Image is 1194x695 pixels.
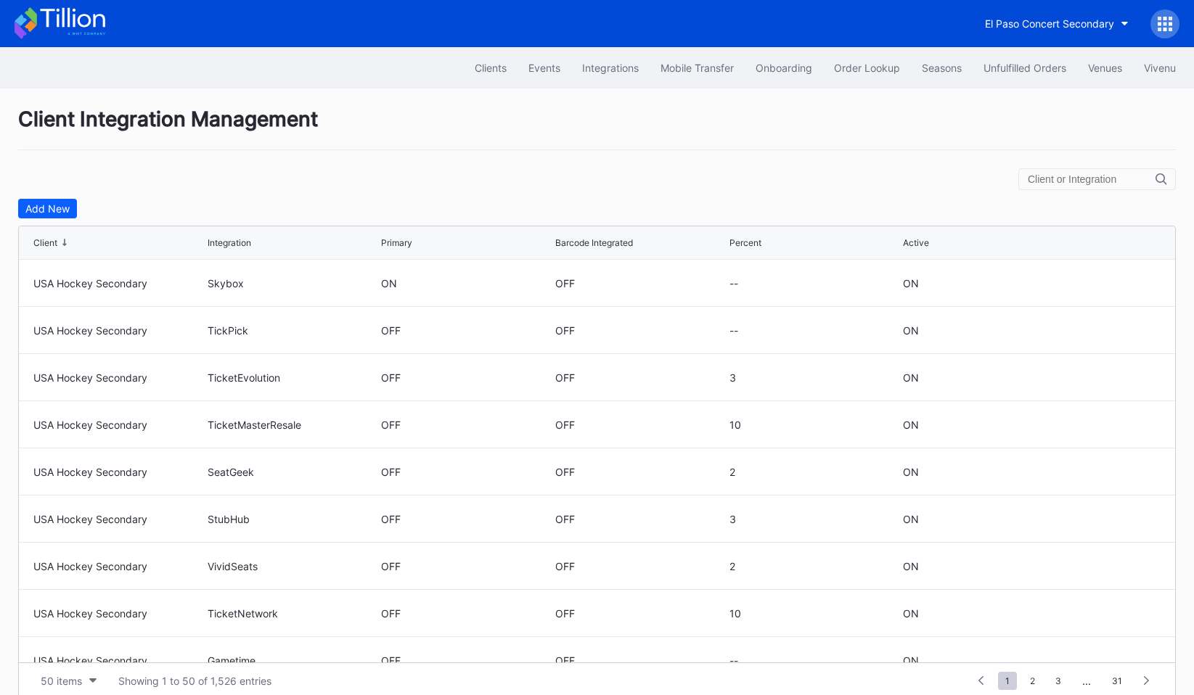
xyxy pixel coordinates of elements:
div: USA Hockey Secondary [33,324,204,337]
div: ON [903,560,919,572]
button: Events [518,54,571,81]
div: Seasons [922,62,962,74]
div: OFF [555,560,575,572]
div: ON [381,277,397,289]
div: 50 items [41,675,82,687]
button: El Paso Concert Secondary [974,10,1140,37]
div: OFF [381,513,401,525]
div: StubHub [208,513,378,525]
div: USA Hockey Secondary [33,607,204,620]
div: ON [903,277,919,289]
div: TicketEvolution [208,371,378,384]
div: TickPick [208,324,378,337]
button: Integrations [571,54,650,81]
div: -- [729,277,900,289]
div: ON [903,654,919,667]
div: OFF [555,607,575,620]
span: 3 [1048,672,1068,690]
div: SeatGeek [208,466,378,478]
div: Add New [25,202,70,215]
div: OFF [555,277,575,289]
div: Gametime [208,654,378,667]
div: Active [903,237,929,248]
div: ON [903,466,919,478]
div: Integrations [582,62,639,74]
div: OFF [381,560,401,572]
div: OFF [555,466,575,478]
div: TicketMasterResale [208,419,378,431]
div: OFF [381,654,401,667]
span: 1 [998,672,1017,690]
div: Client Integration Management [18,107,1176,150]
div: 2 [729,466,900,478]
button: Unfulfilled Orders [973,54,1077,81]
div: El Paso Concert Secondary [985,17,1114,30]
div: USA Hockey Secondary [33,654,204,667]
div: 3 [729,513,900,525]
div: Order Lookup [834,62,900,74]
div: Percent [729,237,761,248]
div: Barcode Integrated [555,237,633,248]
div: OFF [381,607,401,620]
button: Venues [1077,54,1133,81]
div: Client [33,237,57,248]
div: OFF [381,466,401,478]
div: Clients [475,62,507,74]
div: Events [528,62,560,74]
button: Order Lookup [823,54,911,81]
div: Vivenu [1144,62,1176,74]
div: 10 [729,607,900,620]
div: OFF [381,371,401,384]
a: Clients [464,54,518,81]
div: Showing 1 to 50 of 1,526 entries [118,675,271,687]
div: 3 [729,371,900,384]
div: OFF [555,371,575,384]
div: VividSeats [208,560,378,572]
div: 10 [729,419,900,431]
div: Onboarding [756,62,812,74]
button: Seasons [911,54,973,81]
div: ON [903,513,919,525]
div: ON [903,419,919,431]
div: ... [1071,675,1102,687]
div: -- [729,654,900,667]
div: ON [903,324,919,337]
div: USA Hockey Secondary [33,560,204,572]
div: ON [903,371,919,384]
span: 2 [1023,672,1042,690]
div: Unfulfilled Orders [984,62,1066,74]
button: Mobile Transfer [650,54,745,81]
div: OFF [555,419,575,431]
button: Onboarding [745,54,823,81]
button: 50 items [33,671,104,691]
div: USA Hockey Secondary [33,277,204,289]
button: Vivenu [1133,54,1187,81]
div: Primary [381,237,412,248]
div: USA Hockey Secondary [33,513,204,525]
div: ON [903,607,919,620]
div: Integration [208,237,251,248]
div: Skybox [208,277,378,289]
div: Mobile Transfer [661,62,734,74]
div: TicketNetwork [208,607,378,620]
span: 31 [1105,672,1129,690]
button: Add New [18,199,77,218]
div: 2 [729,560,900,572]
div: OFF [555,654,575,667]
div: OFF [555,513,575,525]
div: OFF [555,324,575,337]
input: Client or Integration [1028,173,1156,185]
div: OFF [381,324,401,337]
div: USA Hockey Secondary [33,419,204,431]
div: -- [729,324,900,337]
div: USA Hockey Secondary [33,466,204,478]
